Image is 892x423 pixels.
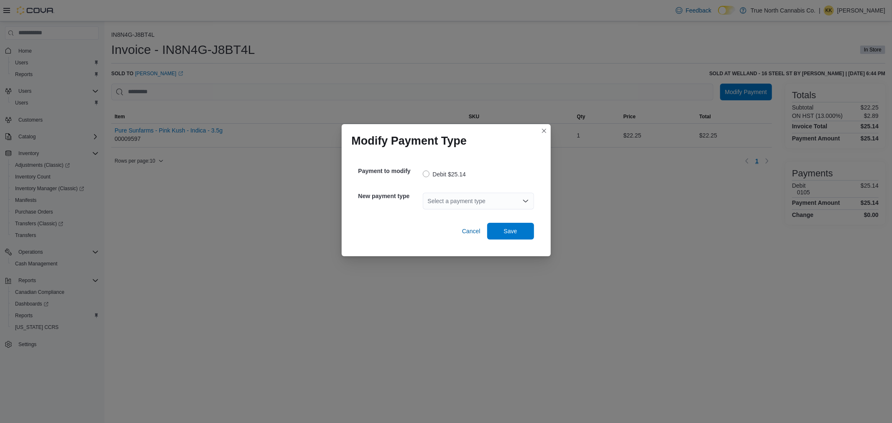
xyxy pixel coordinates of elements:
span: Save [504,227,517,235]
h5: Payment to modify [358,163,421,179]
span: Cancel [462,227,481,235]
button: Open list of options [522,198,529,204]
input: Accessible screen reader label [428,196,429,206]
label: Debit $25.14 [423,169,466,179]
h5: New payment type [358,188,421,204]
h1: Modify Payment Type [352,134,467,148]
button: Save [487,223,534,240]
button: Closes this modal window [539,126,549,136]
button: Cancel [459,223,484,240]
